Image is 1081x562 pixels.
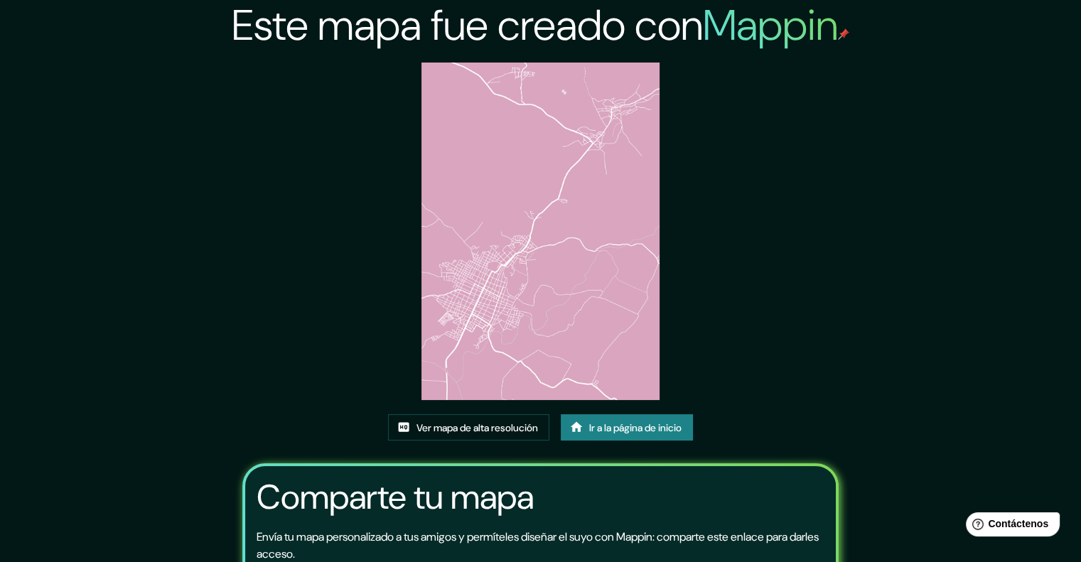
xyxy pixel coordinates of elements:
img: created-map [421,63,660,400]
a: Ir a la página de inicio [561,414,693,441]
font: Ver mapa de alta resolución [416,421,538,434]
font: Comparte tu mapa [257,475,534,519]
font: Envía tu mapa personalizado a tus amigos y permíteles diseñar el suyo con Mappin: comparte este e... [257,529,819,561]
img: pin de mapeo [838,28,849,40]
iframe: Lanzador de widgets de ayuda [954,507,1065,546]
a: Ver mapa de alta resolución [388,414,549,441]
font: Ir a la página de inicio [589,421,682,434]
